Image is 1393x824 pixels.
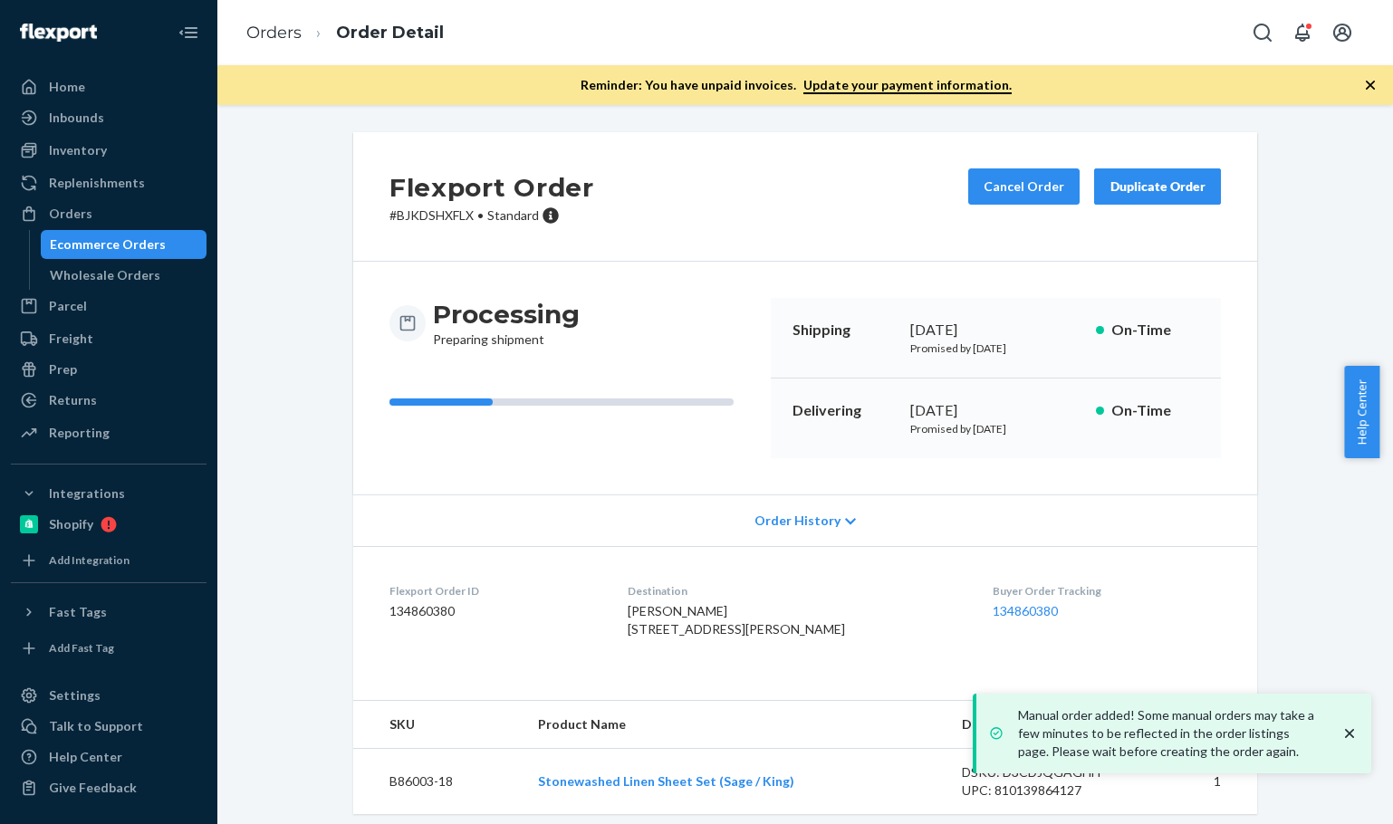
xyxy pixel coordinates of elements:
[389,602,599,620] dd: 134860380
[433,298,580,349] div: Preparing shipment
[628,583,965,599] dt: Destination
[1110,177,1206,196] div: Duplicate Order
[477,207,484,223] span: •
[628,603,845,637] span: [PERSON_NAME] [STREET_ADDRESS][PERSON_NAME]
[49,484,125,503] div: Integrations
[20,24,97,42] img: Flexport logo
[538,773,794,789] a: Stonewashed Linen Sheet Set (Sage / King)
[49,297,87,315] div: Parcel
[1278,770,1375,815] iframe: Opens a widget where you can chat to one of our agents
[49,515,93,533] div: Shopify
[487,207,539,223] span: Standard
[11,598,207,627] button: Fast Tags
[1147,749,1257,815] td: 1
[581,76,1012,94] p: Reminder: You have unpaid invoices.
[11,681,207,710] a: Settings
[389,168,594,206] h2: Flexport Order
[49,109,104,127] div: Inbounds
[1094,168,1221,205] button: Duplicate Order
[793,320,896,340] p: Shipping
[11,479,207,508] button: Integrations
[1340,724,1359,743] svg: close toast
[968,168,1080,205] button: Cancel Order
[11,510,207,539] a: Shopify
[754,512,841,530] span: Order History
[962,781,1132,800] div: UPC: 810139864127
[50,266,160,284] div: Wholesale Orders
[389,583,599,599] dt: Flexport Order ID
[50,235,166,254] div: Ecommerce Orders
[11,103,207,132] a: Inbounds
[793,400,896,421] p: Delivering
[11,72,207,101] a: Home
[910,400,1081,421] div: [DATE]
[11,546,207,575] a: Add Integration
[49,424,110,442] div: Reporting
[1111,320,1199,340] p: On-Time
[170,14,207,51] button: Close Navigation
[49,603,107,621] div: Fast Tags
[49,779,137,797] div: Give Feedback
[1324,14,1360,51] button: Open account menu
[49,717,143,735] div: Talk to Support
[947,701,1147,749] th: Details
[49,360,77,378] div: Prep
[11,773,207,802] button: Give Feedback
[49,330,93,348] div: Freight
[11,634,207,663] a: Add Fast Tag
[336,23,444,43] a: Order Detail
[910,421,1081,436] p: Promised by [DATE]
[993,603,1058,618] a: 134860380
[993,583,1221,599] dt: Buyer Order Tracking
[1344,366,1379,458] button: Help Center
[49,552,130,568] div: Add Integration
[11,386,207,415] a: Returns
[433,298,580,331] h3: Processing
[1018,706,1322,761] p: Manual order added! Some manual orders may take a few minutes to be reflected in the order listin...
[389,206,594,225] p: # BJKDSHXFLX
[11,743,207,771] a: Help Center
[910,320,1081,340] div: [DATE]
[353,701,524,749] th: SKU
[910,340,1081,356] p: Promised by [DATE]
[353,749,524,815] td: B86003-18
[41,261,207,290] a: Wholesale Orders
[1244,14,1281,51] button: Open Search Box
[1284,14,1321,51] button: Open notifications
[11,324,207,353] a: Freight
[1111,400,1199,421] p: On-Time
[232,6,458,60] ol: breadcrumbs
[246,23,302,43] a: Orders
[49,141,107,159] div: Inventory
[49,205,92,223] div: Orders
[49,686,101,704] div: Settings
[11,136,207,165] a: Inventory
[49,640,114,656] div: Add Fast Tag
[11,355,207,384] a: Prep
[11,168,207,197] a: Replenishments
[11,712,207,741] button: Talk to Support
[524,701,948,749] th: Product Name
[49,391,97,409] div: Returns
[41,230,207,259] a: Ecommerce Orders
[11,199,207,228] a: Orders
[803,77,1012,94] a: Update your payment information.
[49,78,85,96] div: Home
[11,418,207,447] a: Reporting
[11,292,207,321] a: Parcel
[962,763,1132,781] div: DSKU: D3CDJQGAGHH
[49,748,122,766] div: Help Center
[49,174,145,192] div: Replenishments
